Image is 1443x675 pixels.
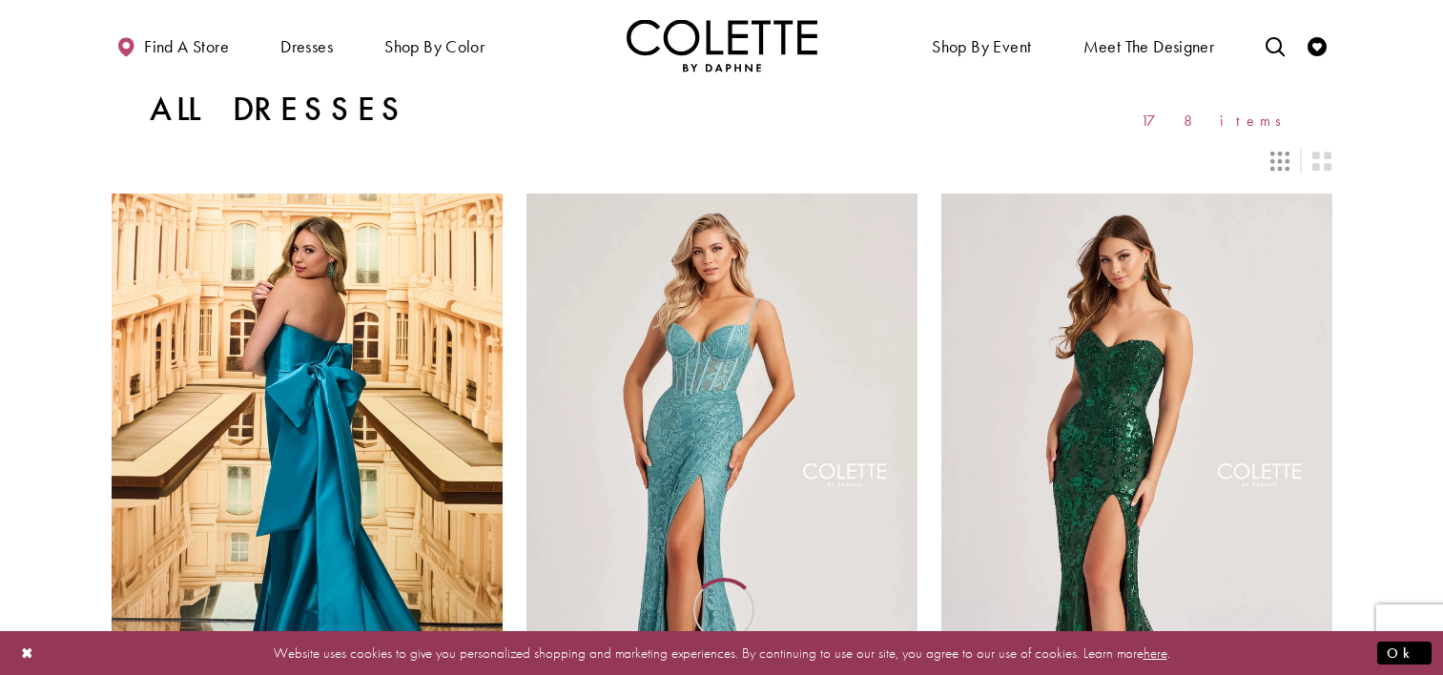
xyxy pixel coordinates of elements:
[1270,152,1289,171] span: Switch layout to 3 columns
[1261,19,1289,72] a: Toggle search
[112,19,234,72] a: Find a store
[280,37,333,56] span: Dresses
[384,37,484,56] span: Shop by color
[627,19,817,72] a: Visit Home Page
[137,640,1306,665] p: Website uses cookies to give you personalized shopping and marketing experiences. By continuing t...
[1303,19,1331,72] a: Check Wishlist
[1141,112,1294,129] span: 178 items
[276,19,338,72] span: Dresses
[1083,37,1215,56] span: Meet the designer
[1377,641,1432,665] button: Submit Dialog
[150,91,408,129] h1: All Dresses
[380,19,489,72] span: Shop by color
[1079,19,1220,72] a: Meet the designer
[1312,152,1331,171] span: Switch layout to 2 columns
[1144,643,1167,662] a: here
[144,37,229,56] span: Find a store
[627,19,817,72] img: Colette by Daphne
[11,636,44,669] button: Close Dialog
[932,37,1031,56] span: Shop By Event
[100,140,1344,182] div: Layout Controls
[927,19,1036,72] span: Shop By Event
